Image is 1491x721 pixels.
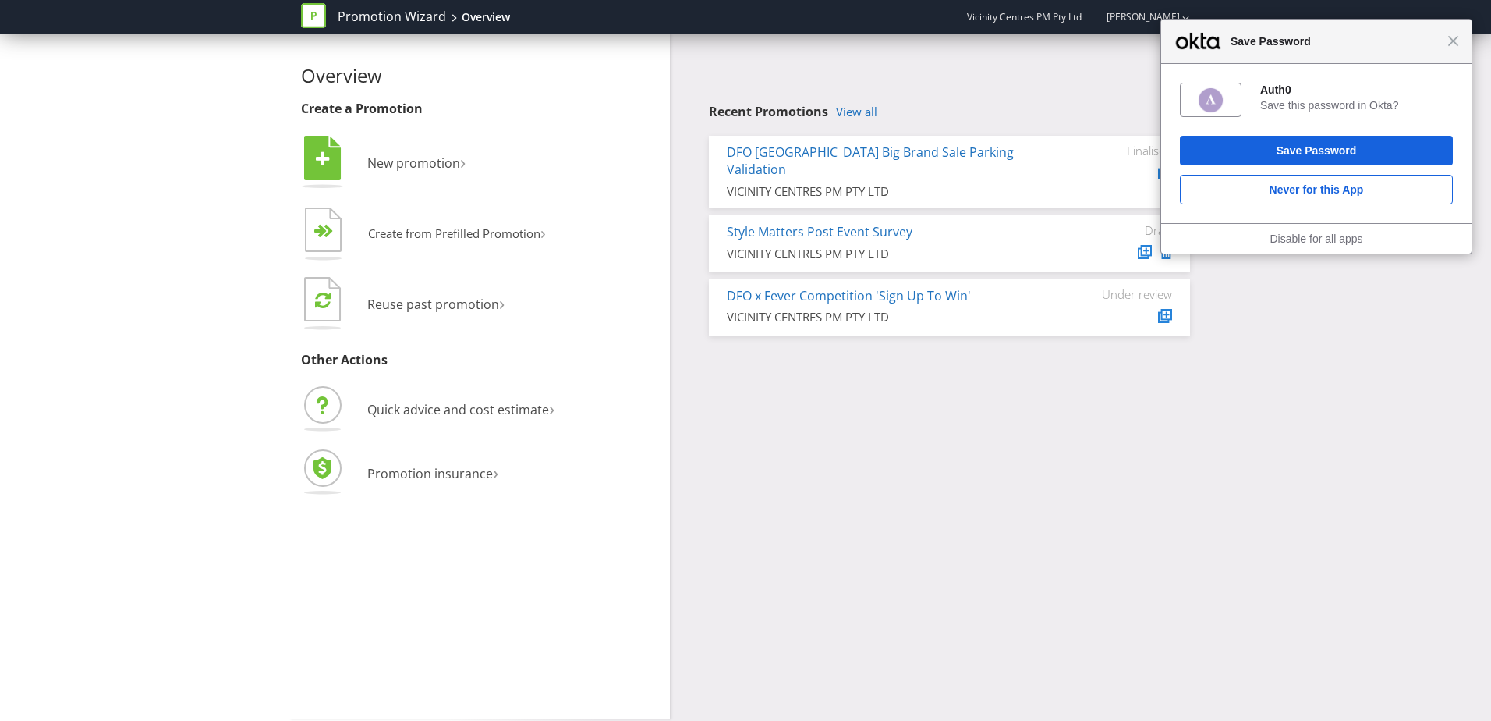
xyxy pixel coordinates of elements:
tspan:  [316,151,330,168]
span: Create from Prefilled Promotion [368,226,540,241]
button: Never for this App [1180,175,1453,204]
div: VICINITY CENTRES PM PTY LTD [727,183,1055,200]
span: Close [1447,35,1459,47]
div: VICINITY CENTRES PM PTY LTD [727,309,1055,325]
a: Promotion insurance› [301,465,498,482]
span: Quick advice and cost estimate [367,401,549,418]
a: DFO [GEOGRAPHIC_DATA] Big Brand Sale Parking Validation [727,144,1014,179]
span: › [499,289,505,315]
span: Vicinity Centres PM Pty Ltd [967,10,1082,23]
span: › [493,459,498,485]
div: Overview [462,9,510,25]
h3: Other Actions [301,353,658,368]
a: [PERSON_NAME] [1091,10,1180,23]
button: Create from Prefilled Promotion› [301,204,547,266]
span: › [460,148,466,174]
span: Save Password [1223,32,1447,51]
span: Promotion insurance [367,465,493,482]
tspan:  [324,224,334,239]
span: › [540,220,546,244]
button: Save Password [1180,136,1453,165]
div: Draft [1078,223,1172,237]
div: Save this password in Okta? [1260,98,1453,112]
div: Auth0 [1260,83,1453,97]
span: › [549,395,554,421]
div: VICINITY CENTRES PM PTY LTD [727,246,1055,262]
span: New promotion [367,154,460,172]
img: 06k+8AAAAAGSURBVAMA5t70s+DZqz8AAAAASUVORK5CYII= [1197,87,1224,114]
a: DFO x Fever Competition 'Sign Up To Win' [727,287,971,304]
h3: Create a Promotion [301,102,658,116]
span: Reuse past promotion [367,296,499,313]
span: Recent Promotions [709,103,828,120]
a: View all [836,105,877,119]
div: Under review [1078,287,1172,301]
tspan:  [315,291,331,309]
a: Quick advice and cost estimate› [301,401,554,418]
div: Finalised [1078,144,1172,158]
a: Promotion Wizard [338,8,446,26]
a: Disable for all apps [1270,233,1362,245]
a: Style Matters Post Event Survey [727,223,912,240]
h2: Overview [301,66,658,86]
